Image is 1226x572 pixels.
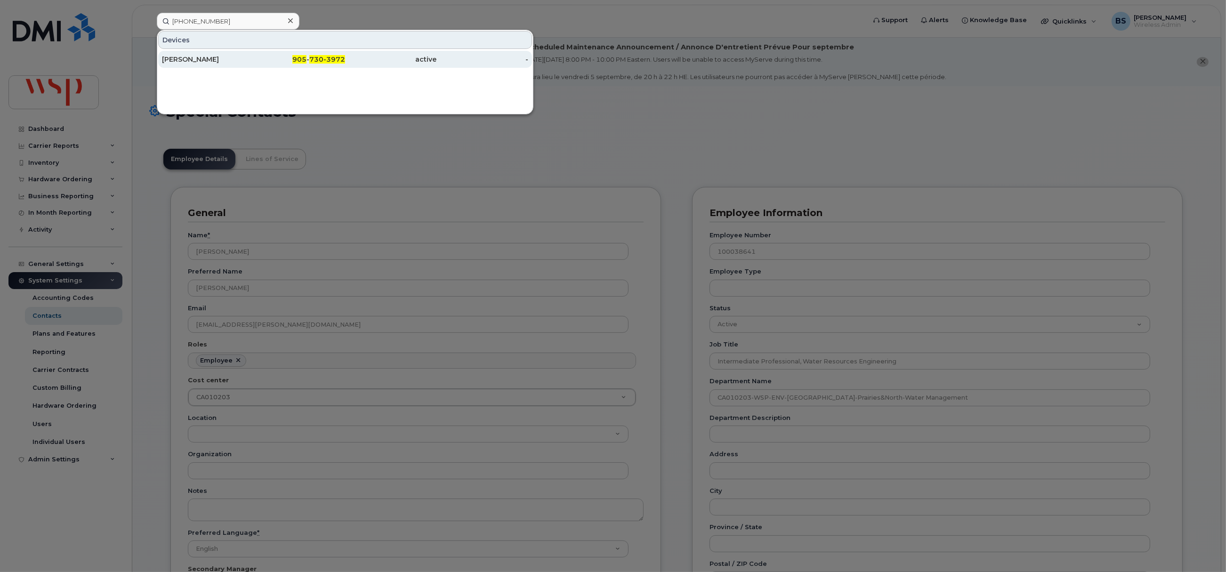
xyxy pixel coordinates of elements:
div: - [437,55,529,64]
div: active [345,55,437,64]
div: - [254,55,346,64]
div: Devices [158,31,532,49]
span: 905 [292,55,306,64]
div: [PERSON_NAME] [162,55,254,64]
a: [PERSON_NAME]905-730-3972active- [158,51,532,68]
span: 730-3972 [309,55,345,64]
